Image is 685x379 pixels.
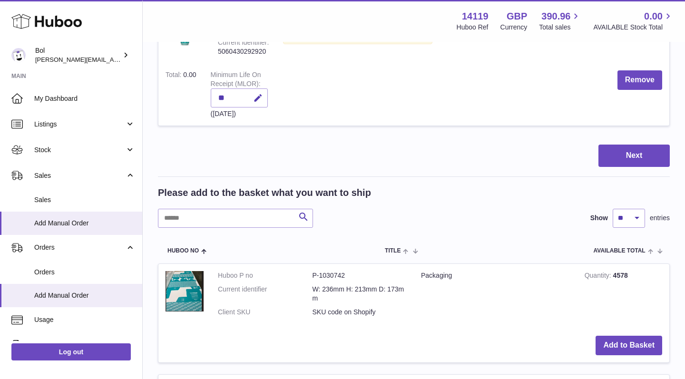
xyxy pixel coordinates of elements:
[34,291,135,300] span: Add Manual Order
[590,214,608,223] label: Show
[462,10,489,23] strong: 14119
[593,23,674,32] span: AVAILABLE Stock Total
[34,146,125,155] span: Stock
[218,47,269,56] div: 5060430292920
[539,10,581,32] a: 390.96 Total sales
[313,308,407,317] dd: SKU code on Shopify
[507,10,527,23] strong: GBP
[34,315,135,324] span: Usage
[594,248,646,254] span: AVAILABLE Total
[650,214,670,223] span: entries
[598,145,670,167] button: Next
[457,23,489,32] div: Huboo Ref
[218,39,269,49] div: Current identifier
[34,120,125,129] span: Listings
[313,285,407,303] dd: W: 236mm H: 213mm D: 173mm
[585,272,613,282] strong: Quantity
[218,308,313,317] dt: Client SKU
[166,271,204,311] img: Packaging
[167,248,199,254] span: Huboo no
[218,285,313,303] dt: Current identifier
[211,71,261,90] label: Minimum Life On Receipt (MLOR)
[313,271,407,280] dd: P-1030742
[183,71,196,78] span: 0.00
[539,23,581,32] span: Total sales
[34,195,135,204] span: Sales
[617,70,662,90] button: Remove
[385,248,401,254] span: Title
[34,171,125,180] span: Sales
[34,219,135,228] span: Add Manual Order
[158,186,371,199] h2: Please add to the basket what you want to ship
[34,243,125,252] span: Orders
[218,271,313,280] dt: Huboo P no
[34,268,135,277] span: Orders
[166,71,183,81] label: Total
[414,264,577,329] td: Packaging
[644,10,663,23] span: 0.00
[34,94,135,103] span: My Dashboard
[211,109,268,118] div: ([DATE])
[11,48,26,62] img: Scott.Sutcliffe@bolfoods.com
[35,46,121,64] div: Bol
[35,56,242,63] span: [PERSON_NAME][EMAIL_ADDRESS][PERSON_NAME][DOMAIN_NAME]
[593,10,674,32] a: 0.00 AVAILABLE Stock Total
[596,336,662,355] button: Add to Basket
[500,23,528,32] div: Currency
[541,10,570,23] span: 390.96
[577,264,669,329] td: 4578
[11,343,131,360] a: Log out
